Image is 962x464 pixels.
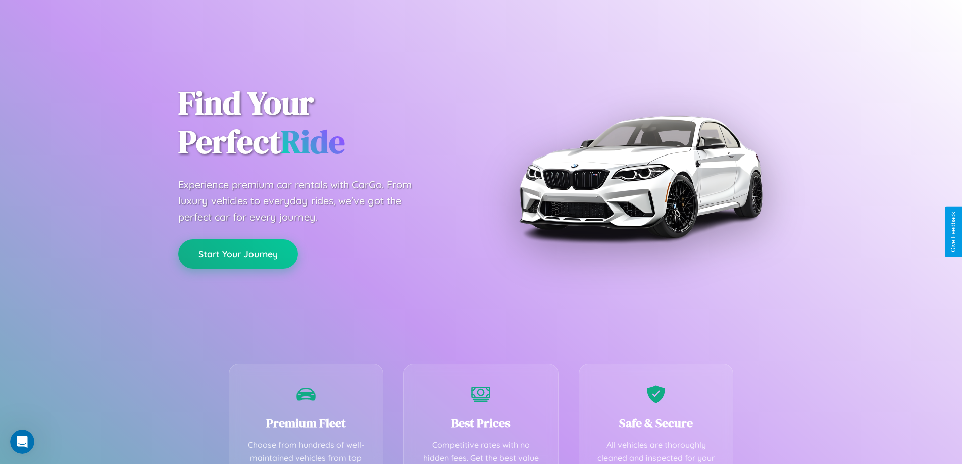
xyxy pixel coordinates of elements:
h3: Premium Fleet [244,415,368,431]
iframe: Intercom live chat [10,430,34,454]
h3: Best Prices [419,415,543,431]
button: Start Your Journey [178,239,298,269]
h1: Find Your Perfect [178,84,466,162]
p: Experience premium car rentals with CarGo. From luxury vehicles to everyday rides, we've got the ... [178,177,431,225]
h3: Safe & Secure [594,415,718,431]
span: Ride [281,120,345,164]
img: Premium BMW car rental vehicle [514,50,767,303]
div: Give Feedback [950,212,957,252]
